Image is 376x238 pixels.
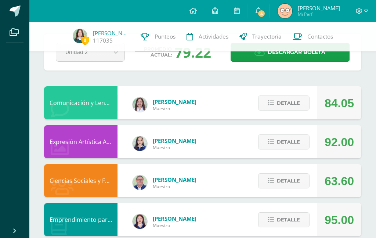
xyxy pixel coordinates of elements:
div: Expresión Artística ARTES PLÁSTICAS [44,125,117,158]
span: 0 [81,36,89,45]
img: a452c7054714546f759a1a740f2e8572.png [133,214,147,229]
img: 60ebfa88862d7e1667ce5664aea54911.png [73,29,87,43]
span: [PERSON_NAME] [153,215,196,222]
div: 79.22 [175,43,211,62]
button: Detalle [258,134,310,149]
img: bdb7d8157ba45ca2607f873ef1aaac50.png [278,4,292,18]
div: Comunicación y Lenguaje, Inglés [44,86,117,119]
img: c1c1b07ef08c5b34f56a5eb7b3c08b85.png [133,175,147,190]
div: Emprendimiento para la Productividad [44,203,117,236]
span: Unidad 2 [65,43,98,61]
span: Detalle [277,135,300,149]
span: Maestro [153,183,196,190]
div: 84.05 [325,87,354,120]
button: Detalle [258,212,310,227]
img: 360951c6672e02766e5b7d72674f168c.png [133,136,147,151]
a: 117035 [93,37,113,44]
a: Contactos [287,22,339,51]
a: Punteos [135,22,181,51]
a: [PERSON_NAME] [93,29,130,37]
a: Actividades [181,22,234,51]
span: Detalle [277,213,300,227]
span: Detalle [277,174,300,188]
span: Actividades [199,33,228,40]
span: Maestro [153,222,196,228]
div: 63.60 [325,165,354,198]
span: Maestro [153,144,196,151]
span: [PERSON_NAME] [153,176,196,183]
span: Trayectoria [252,33,282,40]
button: Detalle [258,95,310,111]
img: acecb51a315cac2de2e3deefdb732c9f.png [133,97,147,112]
span: [PERSON_NAME] [298,4,340,12]
span: 4 [257,10,265,18]
span: Punteos [155,33,176,40]
span: Mi Perfil [298,11,340,17]
a: Unidad 2 [56,43,124,61]
span: Promedio actual: [144,46,172,58]
span: [PERSON_NAME] [153,137,196,144]
span: Contactos [307,33,333,40]
div: Ciencias Sociales y Formación Ciudadana [44,164,117,197]
span: Maestro [153,105,196,112]
div: 92.00 [325,126,354,159]
button: Detalle [258,173,310,188]
a: Descargar boleta [231,43,350,62]
span: Descargar boleta [268,43,325,61]
a: Trayectoria [234,22,287,51]
div: 95.00 [325,203,354,237]
span: Detalle [277,96,300,110]
span: [PERSON_NAME] [153,98,196,105]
